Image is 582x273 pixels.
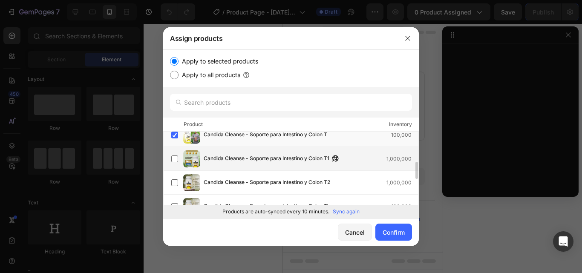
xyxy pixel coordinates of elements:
[183,150,200,167] img: product-img
[204,202,328,211] span: Candida Cleanse - Soporte para Intestino y Colon Tt
[43,4,100,13] span: iPhone 13 Mini ( 375 px)
[179,70,240,80] label: Apply to all products
[23,192,137,198] div: Start with Generating from URL or image
[163,27,397,49] div: Assign products
[391,131,418,139] div: 100,000
[204,130,327,140] span: Candida Cleanse - Soporte para Intestino y Colon T
[183,126,200,144] img: product-img
[82,144,142,161] button: Add elements
[183,198,200,215] img: product-img
[391,202,418,211] div: 100,000
[18,144,77,161] button: Add sections
[553,231,573,252] div: Open Intercom Messenger
[386,155,418,163] div: 1,000,000
[204,178,330,187] span: Candida Cleanse - Soporte para Intestino y Colon T2
[179,56,258,66] label: Apply to selected products
[389,120,412,129] div: Inventory
[345,228,365,237] div: Cancel
[204,154,329,164] span: Candida Cleanse - Soporte para Intestino y Colon T1
[375,224,412,241] button: Confirm
[386,178,418,187] div: 1,000,000
[183,174,200,191] img: product-img
[184,120,203,129] div: Product
[383,228,405,237] div: Confirm
[163,49,419,218] div: />
[333,208,360,216] p: Sync again
[170,94,412,111] input: Search products
[29,127,132,137] div: Start with Sections from sidebar
[338,224,372,241] button: Cancel
[222,208,329,216] p: Products are auto-synced every 10 minutes.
